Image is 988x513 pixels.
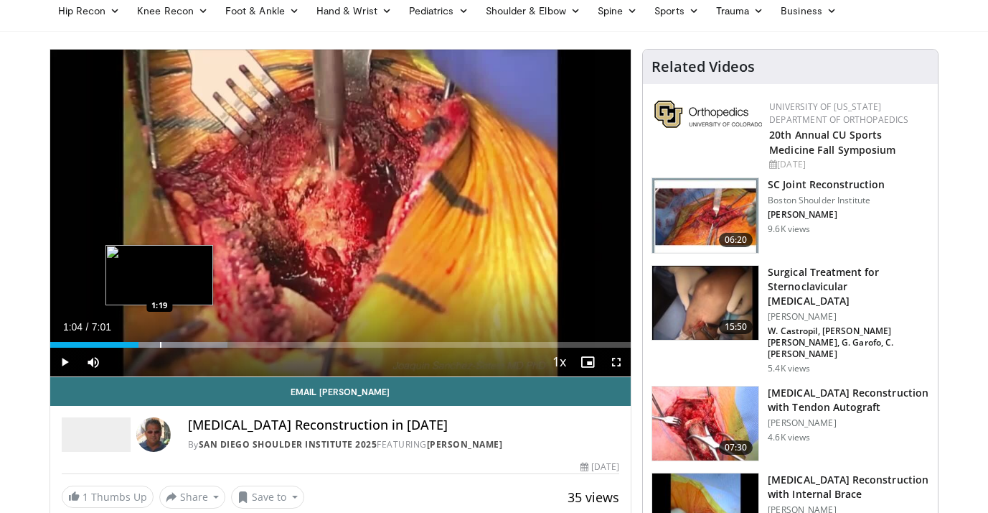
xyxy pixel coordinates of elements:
div: [DATE] [580,461,619,473]
a: 07:30 [MEDICAL_DATA] Reconstruction with Tendon Autograft [PERSON_NAME] 4.6K views [651,386,929,462]
img: San Diego Shoulder Institute 2025 [62,417,131,452]
span: 35 views [568,489,619,506]
p: W. Castropil, [PERSON_NAME] [PERSON_NAME], G. Garofo, C. [PERSON_NAME] [768,325,929,360]
h4: [MEDICAL_DATA] Reconstruction in [DATE] [188,417,620,433]
h3: SC Joint Reconstruction [768,177,885,192]
p: 5.4K views [768,363,810,374]
p: [PERSON_NAME] [768,311,929,323]
h3: [MEDICAL_DATA] Reconstruction with Tendon Autograft [768,386,929,415]
p: [PERSON_NAME] [768,417,929,429]
img: 355603a8-37da-49b6-856f-e00d7e9307d3.png.150x105_q85_autocrop_double_scale_upscale_version-0.2.png [654,101,762,128]
span: 15:50 [719,320,753,334]
button: Fullscreen [602,348,631,376]
a: University of [US_STATE] Department of Orthopaedics [769,101,908,126]
button: Save to [231,486,304,509]
h3: [MEDICAL_DATA] Reconstruction with Internal Brace [768,473,929,502]
button: Playback Rate [545,348,573,376]
img: 740ad288-002e-42e6-93bc-828f782ece12.150x105_q85_crop-smart_upscale.jpg [652,387,758,461]
p: 4.6K views [768,432,810,443]
a: 06:20 SC Joint Reconstruction Boston Shoulder Institute [PERSON_NAME] 9.6K views [651,177,929,254]
p: Boston Shoulder Institute [768,195,885,206]
a: 20th Annual CU Sports Medicine Fall Symposium [769,128,895,157]
video-js: Video Player [50,50,631,377]
img: AMFAUBLRvnRX8J4n4yMDoxOjA4MTs8z0.150x105_q85_crop-smart_upscale.jpg [652,266,758,341]
p: 9.6K views [768,223,810,235]
div: Progress Bar [50,342,631,348]
h3: Surgical Treatment for Sternoclavicular [MEDICAL_DATA] [768,265,929,308]
span: 07:30 [719,440,753,455]
div: [DATE] [769,158,926,171]
button: Enable picture-in-picture mode [573,348,602,376]
img: Vx8lr-LI9TPdNKgn4xMDoxOjB1O8AjAz.150x105_q85_crop-smart_upscale.jpg [652,178,758,253]
img: image.jpeg [105,245,213,305]
span: 7:01 [92,321,111,333]
img: Avatar [136,417,171,452]
button: Share [159,486,226,509]
a: [PERSON_NAME] [427,438,503,450]
span: 06:20 [719,233,753,247]
span: 1:04 [63,321,83,333]
a: San Diego Shoulder Institute 2025 [199,438,377,450]
span: / [86,321,89,333]
button: Play [50,348,79,376]
div: By FEATURING [188,438,620,451]
button: Mute [79,348,108,376]
span: 1 [83,490,88,504]
a: Email [PERSON_NAME] [50,377,631,406]
a: 15:50 Surgical Treatment for Sternoclavicular [MEDICAL_DATA] [PERSON_NAME] W. Castropil, [PERSON_... [651,265,929,374]
a: 1 Thumbs Up [62,486,154,508]
h4: Related Videos [651,58,755,75]
p: [PERSON_NAME] [768,209,885,221]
